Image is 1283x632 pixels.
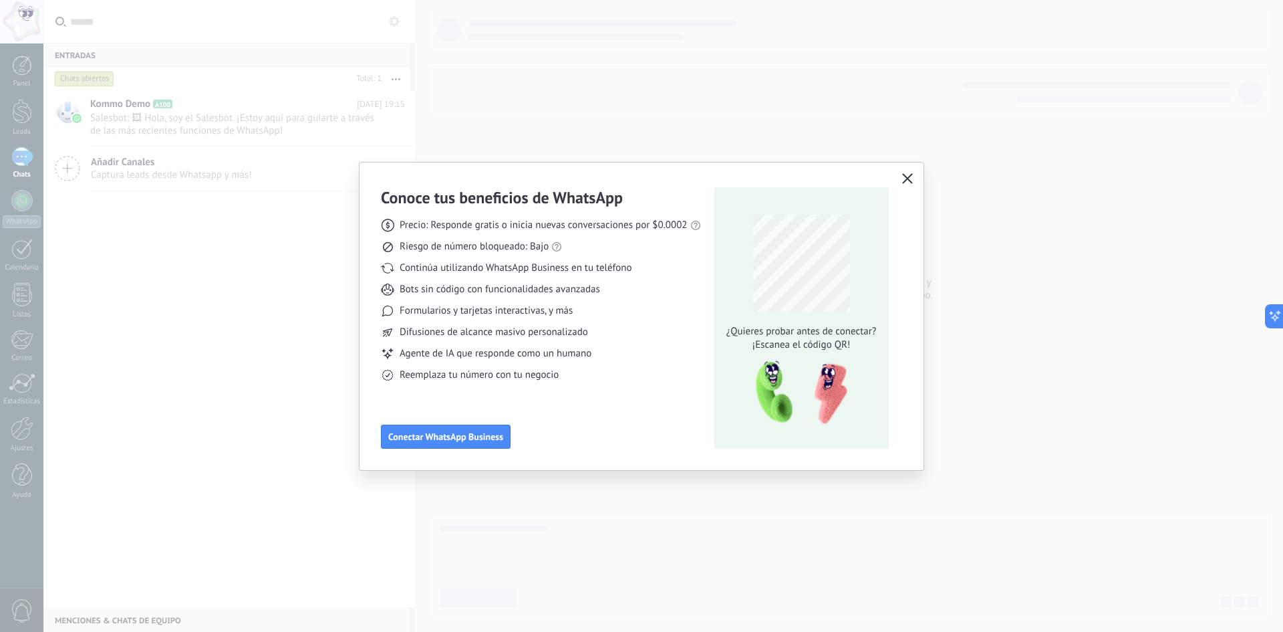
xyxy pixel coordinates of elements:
span: Conectar WhatsApp Business [388,432,503,441]
button: Conectar WhatsApp Business [381,425,511,449]
span: ¿Quieres probar antes de conectar? [722,325,880,338]
span: Reemplaza tu número con tu negocio [400,368,559,382]
span: Formularios y tarjetas interactivas, y más [400,304,573,318]
span: ¡Escanea el código QR! [722,338,880,352]
span: Bots sin código con funcionalidades avanzadas [400,283,600,296]
span: Difusiones de alcance masivo personalizado [400,326,588,339]
h3: Conoce tus beneficios de WhatsApp [381,187,623,208]
span: Agente de IA que responde como un humano [400,347,591,360]
span: Precio: Responde gratis o inicia nuevas conversaciones por $0.0002 [400,219,688,232]
img: qr-pic-1x.png [744,357,850,429]
span: Riesgo de número bloqueado: Bajo [400,240,549,253]
span: Continúa utilizando WhatsApp Business en tu teléfono [400,261,631,275]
